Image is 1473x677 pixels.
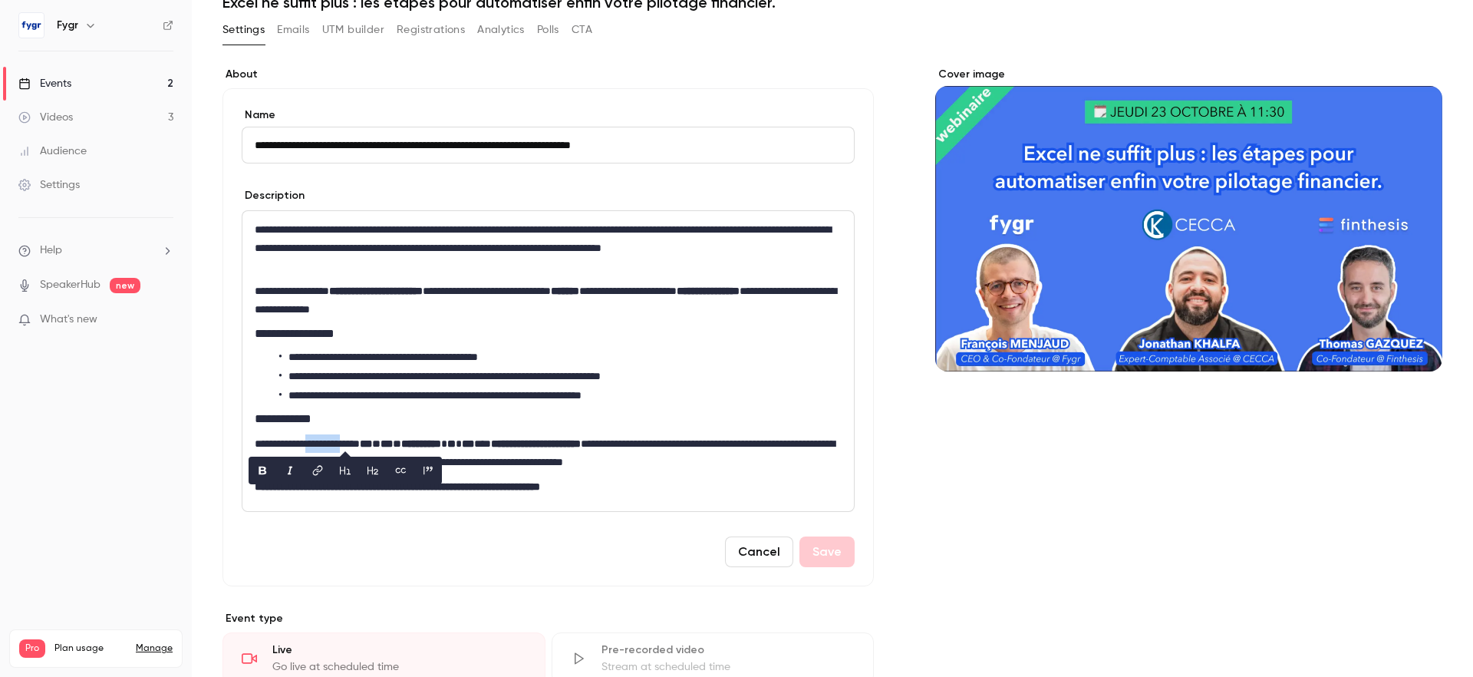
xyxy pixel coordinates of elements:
button: bold [250,458,275,483]
div: Live [272,642,526,658]
a: SpeakerHub [40,277,101,293]
div: Events [18,76,71,91]
button: Polls [537,18,559,42]
button: UTM builder [322,18,384,42]
button: Analytics [477,18,525,42]
img: Fygr [19,13,44,38]
button: italic [278,458,302,483]
button: Registrations [397,18,465,42]
span: Pro [19,639,45,658]
div: Go live at scheduled time [272,659,526,675]
div: Settings [18,177,80,193]
span: What's new [40,312,97,328]
button: blockquote [416,458,440,483]
div: editor [242,211,854,511]
span: Plan usage [54,642,127,655]
label: About [222,67,874,82]
div: Audience [18,144,87,159]
button: Emails [277,18,309,42]
h6: Fygr [57,18,78,33]
li: help-dropdown-opener [18,243,173,259]
iframe: Noticeable Trigger [155,313,173,327]
button: link [305,458,330,483]
label: Cover image [935,67,1442,82]
div: Pre-recorded video [601,642,855,658]
button: CTA [572,18,592,42]
div: Stream at scheduled time [601,659,855,675]
section: description [242,210,855,512]
label: Name [242,107,855,123]
label: Description [242,188,305,203]
p: Event type [222,611,874,626]
span: Help [40,243,62,259]
button: Cancel [725,537,793,567]
a: Manage [136,642,173,655]
div: Videos [18,110,73,125]
section: Cover image [935,67,1442,372]
button: Settings [222,18,265,42]
span: new [110,278,140,293]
